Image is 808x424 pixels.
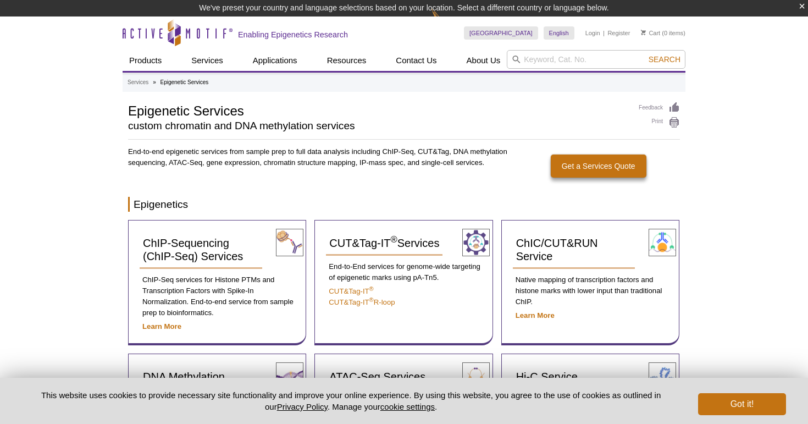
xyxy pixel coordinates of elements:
[460,50,507,71] a: About Us
[390,235,397,245] sup: ®
[143,237,243,262] span: ChIP-Sequencing (ChIP-Seq) Services
[369,285,374,292] sup: ®
[326,365,429,389] a: ATAC-Seq Services
[462,362,490,390] img: ATAC-Seq Services
[649,362,676,390] img: Hi-C Service
[380,402,435,411] button: cookie settings
[513,365,581,389] a: Hi-C Service
[389,50,443,71] a: Contact Us
[641,26,685,40] li: (0 items)
[551,155,646,178] a: Get a Services Quote
[585,29,600,37] a: Login
[645,54,684,64] button: Search
[185,50,230,71] a: Services
[142,322,181,331] a: Learn More
[369,296,374,303] sup: ®
[329,371,425,383] span: ATAC-Seq Services
[128,121,628,131] h2: custom chromatin and DNA methylation services
[603,26,605,40] li: |
[329,287,373,295] a: CUT&Tag-IT®
[329,237,439,249] span: CUT&Tag-IT Services
[516,311,555,320] a: Learn More
[123,50,168,71] a: Products
[143,371,225,396] span: DNA Methylation Services
[246,50,304,71] a: Applications
[513,232,635,269] a: ChIC/CUT&RUN Service
[607,29,630,37] a: Register
[641,30,646,35] img: Your Cart
[140,274,295,318] p: ChIP-Seq services for Histone PTMs and Transcription Factors with Spike-In Normalization. End-to-...
[160,79,208,85] li: Epigenetic Services
[320,50,373,71] a: Resources
[140,365,262,403] a: DNA Methylation Services
[516,371,578,383] span: Hi-C Service
[513,274,668,307] p: Native mapping of transcription factors and histone marks with lower input than traditional ChIP.
[641,29,660,37] a: Cart
[516,237,598,262] span: ChIC/CUT&RUN Service
[507,50,685,69] input: Keyword, Cat. No.
[639,102,680,114] a: Feedback
[128,197,680,212] h2: Epigenetics
[128,78,148,87] a: Services
[431,8,461,34] img: Change Here
[462,229,490,256] img: CUT&Tag-IT® Services
[238,30,348,40] h2: Enabling Epigenetics Research
[277,402,328,411] a: Privacy Policy
[22,389,680,412] p: This website uses cookies to provide necessary site functionality and improve your online experie...
[639,117,680,129] a: Print
[649,55,680,64] span: Search
[140,232,262,269] a: ChIP-Sequencing (ChIP-Seq) Services
[698,393,786,415] button: Got it!
[544,26,574,40] a: English
[128,102,628,118] h1: Epigenetic Services
[276,229,303,256] img: ChIP-Seq Services
[153,79,156,85] li: »
[326,232,442,256] a: CUT&Tag-IT®Services
[464,26,538,40] a: [GEOGRAPHIC_DATA]
[329,298,395,306] a: CUT&Tag-IT®R-loop
[276,362,303,390] img: DNA Methylation Services
[649,229,676,256] img: ChIC/CUT&RUN Service
[128,146,508,168] p: End-to-end epigenetic services from sample prep to full data analysis including ChIP-Seq, CUT&Tag...
[326,261,481,283] p: End-to-End services for genome-wide targeting of epigenetic marks using pA-Tn5.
